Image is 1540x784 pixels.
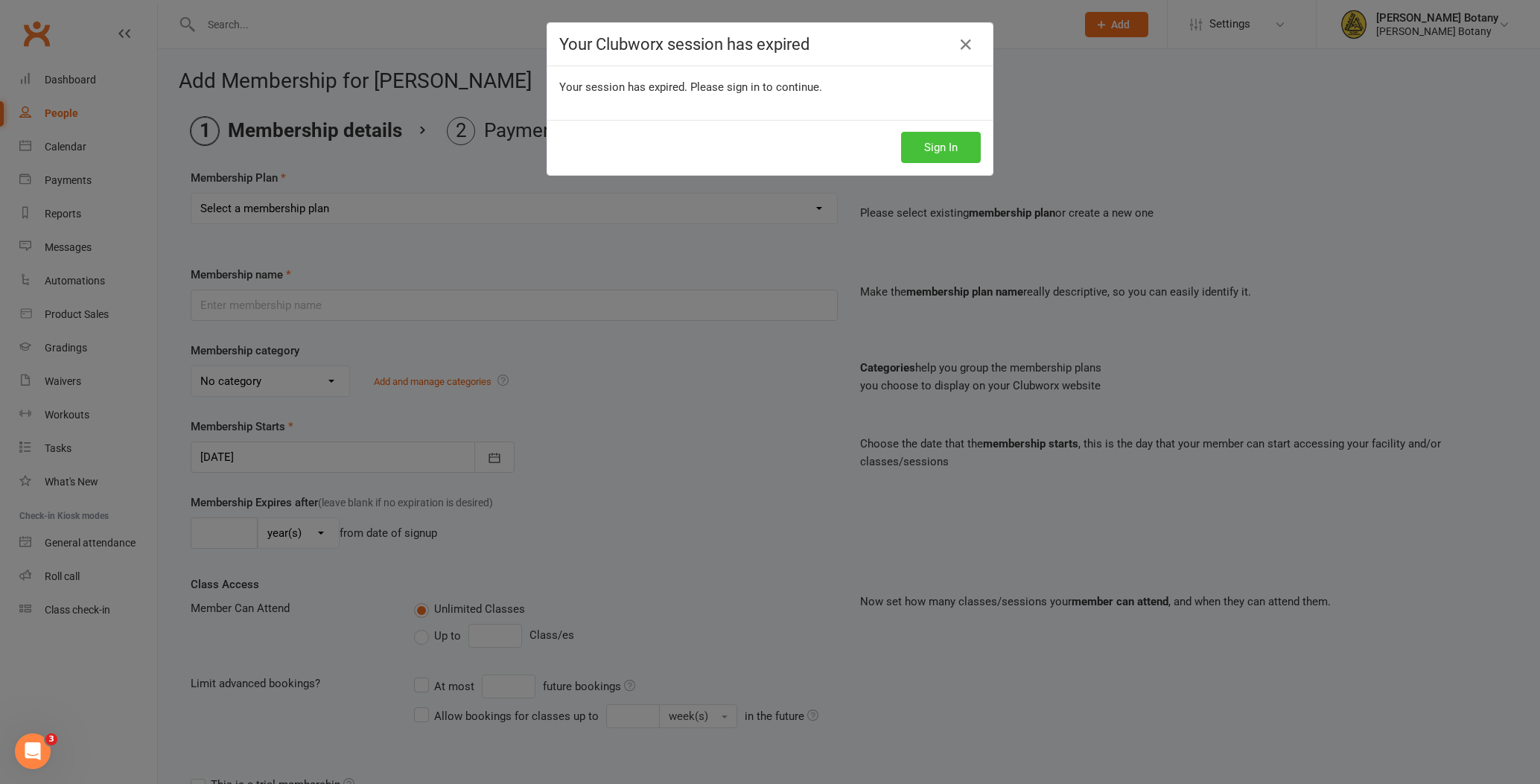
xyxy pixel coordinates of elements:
[954,33,978,57] a: Close
[45,733,57,745] span: 3
[559,80,822,94] span: Your session has expired. Please sign in to continue.
[15,733,51,769] iframe: Intercom live chat
[559,35,981,54] h4: Your Clubworx session has expired
[901,132,981,163] button: Sign In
